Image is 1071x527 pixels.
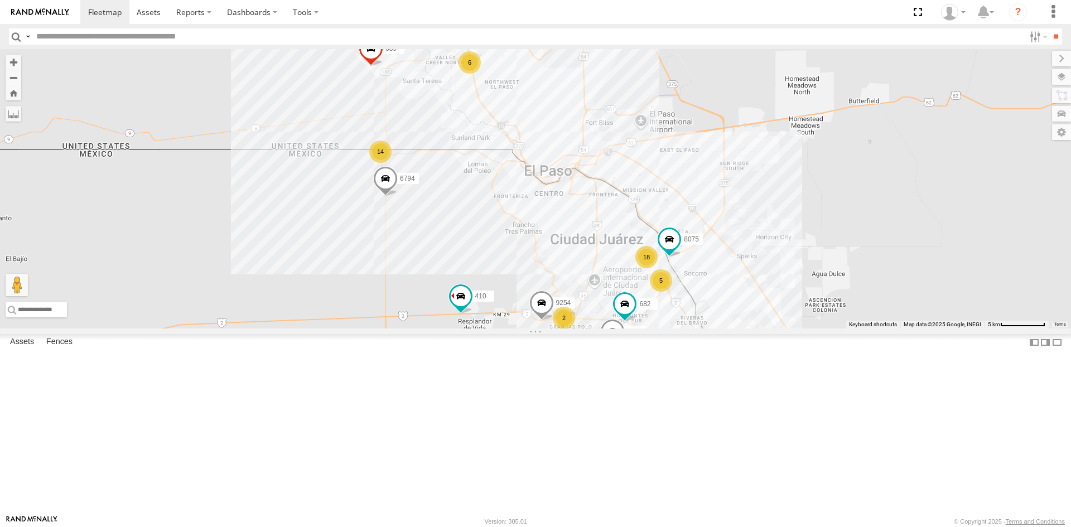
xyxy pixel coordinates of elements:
a: Visit our Website [6,516,57,527]
span: 410 [475,292,486,300]
label: Measure [6,106,21,122]
label: Hide Summary Table [1051,334,1063,350]
span: 8075 [684,235,699,243]
div: foxconn f [937,4,969,21]
button: Keyboard shortcuts [849,321,897,328]
label: Dock Summary Table to the Right [1040,334,1051,350]
span: 5 km [988,321,1000,327]
span: 682 [639,300,650,308]
button: Zoom out [6,70,21,85]
label: Search Filter Options [1025,28,1049,45]
label: Fences [41,335,78,350]
div: Version: 305.01 [485,518,527,525]
label: Assets [4,335,40,350]
span: 9254 [556,299,571,307]
button: Drag Pegman onto the map to open Street View [6,274,28,296]
span: Map data ©2025 Google, INEGI [904,321,981,327]
a: Terms and Conditions [1006,518,1065,525]
div: 14 [369,141,392,163]
label: Search Query [23,28,32,45]
div: © Copyright 2025 - [954,518,1065,525]
a: Terms [1054,322,1066,327]
span: 6794 [400,175,415,182]
span: 4093 [627,327,642,335]
div: 2 [553,307,575,329]
button: Zoom in [6,55,21,70]
label: Map Settings [1052,124,1071,140]
img: rand-logo.svg [11,8,69,16]
i: ? [1009,3,1027,21]
div: 5 [650,269,672,292]
div: 18 [635,246,658,268]
label: Dock Summary Table to the Left [1029,334,1040,350]
button: Zoom Home [6,85,21,100]
span: 689 [385,45,397,52]
div: 6 [459,51,481,74]
button: Map Scale: 5 km per 77 pixels [985,321,1049,328]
